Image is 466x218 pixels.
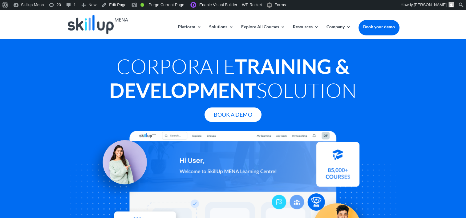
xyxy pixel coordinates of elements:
[326,25,351,39] a: Company
[241,25,285,39] a: Explore All Courses
[435,188,466,218] iframe: Chat Widget
[205,107,261,122] a: Book A Demo
[67,54,399,105] h1: Corporate Solution
[68,15,128,34] img: Skillup Mena
[109,54,350,102] strong: Training & Development
[140,3,144,7] div: Good
[87,132,153,199] img: Learning Management Solution - SkillUp
[316,145,359,190] img: Courses library - SkillUp MENA
[209,25,233,39] a: Solutions
[178,25,201,39] a: Platform
[359,20,399,34] a: Book your demo
[293,25,319,39] a: Resources
[414,2,447,7] span: [PERSON_NAME]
